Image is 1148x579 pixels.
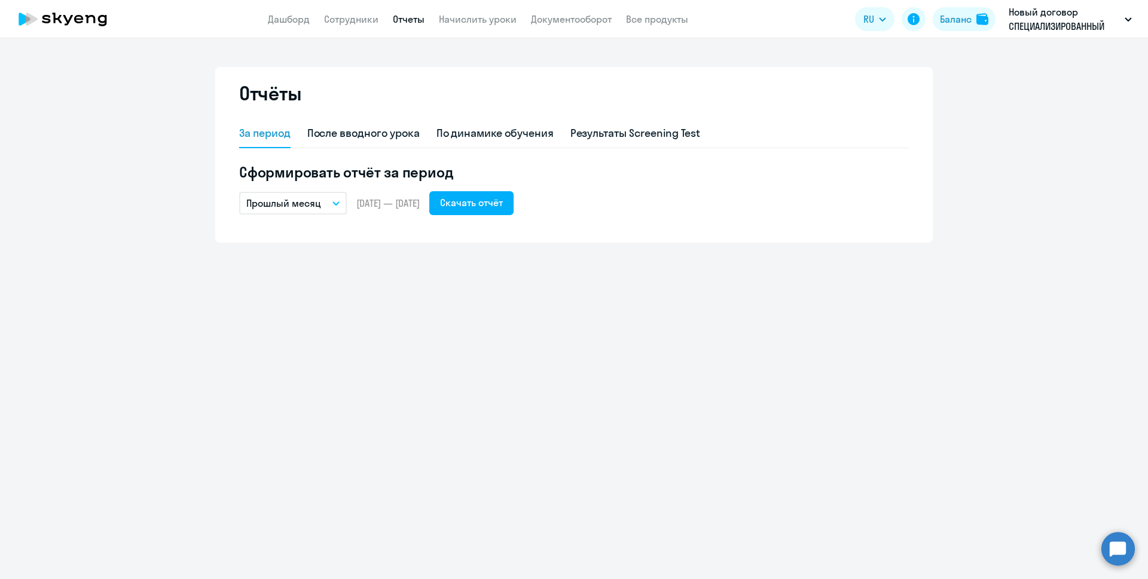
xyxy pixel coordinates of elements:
a: Все продукты [626,13,688,25]
h2: Отчёты [239,81,301,105]
div: Баланс [940,12,972,26]
div: Результаты Screening Test [570,125,701,141]
div: За период [239,125,291,141]
button: Прошлый месяц [239,192,347,215]
p: Новый договор СПЕЦИАЛИЗИРОВАННЫЙ ДЕПОЗИТАРИЙ ИНФИНИТУМ, СПЕЦИАЛИЗИРОВАННЫЙ ДЕПОЗИТАРИЙ ИНФИНИТУМ, АО [1009,5,1120,33]
span: RU [863,12,874,26]
a: Отчеты [393,13,425,25]
div: После вводного урока [307,125,420,141]
div: Скачать отчёт [440,195,503,210]
button: Балансbalance [933,7,996,31]
img: balance [976,13,988,25]
a: Дашборд [268,13,310,25]
button: Новый договор СПЕЦИАЛИЗИРОВАННЫЙ ДЕПОЗИТАРИЙ ИНФИНИТУМ, СПЕЦИАЛИЗИРОВАННЫЙ ДЕПОЗИТАРИЙ ИНФИНИТУМ, АО [1003,5,1138,33]
a: Сотрудники [324,13,378,25]
p: Прошлый месяц [246,196,321,210]
div: По динамике обучения [436,125,554,141]
button: RU [855,7,894,31]
span: [DATE] — [DATE] [356,197,420,210]
button: Скачать отчёт [429,191,514,215]
a: Начислить уроки [439,13,517,25]
a: Документооборот [531,13,612,25]
h5: Сформировать отчёт за период [239,163,909,182]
